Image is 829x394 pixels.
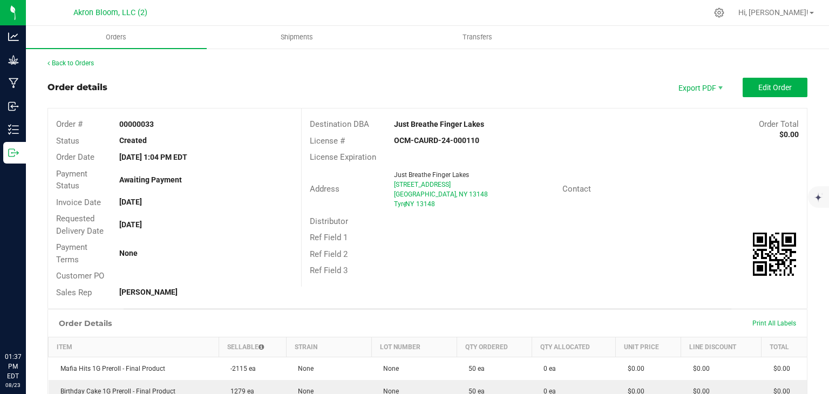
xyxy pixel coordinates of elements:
[532,337,615,357] th: Qty Allocated
[56,271,104,281] span: Customer PO
[622,365,644,372] span: $0.00
[91,32,141,42] span: Orders
[11,308,43,340] iframe: Resource center
[8,101,19,112] inline-svg: Inbound
[753,233,796,276] qrcode: 00000033
[738,8,808,17] span: Hi, [PERSON_NAME]!
[219,337,286,357] th: Sellable
[394,181,451,188] span: [STREET_ADDRESS]
[310,233,348,242] span: Ref Field 1
[47,59,94,67] a: Back to Orders
[5,381,21,389] p: 08/23
[310,152,376,162] span: License Expiration
[56,152,94,162] span: Order Date
[310,216,348,226] span: Distributor
[753,233,796,276] img: Scan me!
[762,337,807,357] th: Total
[8,147,19,158] inline-svg: Outbound
[56,169,87,191] span: Payment Status
[416,200,435,208] span: 13148
[207,26,388,49] a: Shipments
[119,175,182,184] strong: Awaiting Payment
[73,8,147,17] span: Akron Bloom, LLC (2)
[59,319,112,328] h1: Order Details
[55,365,165,372] span: Mafia Hits 1G Preroll - Final Product
[394,171,469,179] span: Just Breathe Finger Lakes
[119,288,178,296] strong: [PERSON_NAME]
[56,214,104,236] span: Requested Delivery Date
[56,198,101,207] span: Invoice Date
[681,337,762,357] th: Line Discount
[394,191,488,198] span: [GEOGRAPHIC_DATA], NY 13148
[119,120,154,128] strong: 00000033
[47,81,107,94] div: Order details
[388,26,568,49] a: Transfers
[779,130,799,139] strong: $0.00
[310,184,339,194] span: Address
[310,249,348,259] span: Ref Field 2
[759,119,799,129] span: Order Total
[404,200,405,208] span: ,
[394,120,484,128] strong: Just Breathe Finger Lakes
[712,8,726,18] div: Manage settings
[56,119,83,129] span: Order #
[310,266,348,275] span: Ref Field 3
[293,365,314,372] span: None
[49,337,219,357] th: Item
[743,78,807,97] button: Edit Order
[667,78,732,97] li: Export PDF
[394,136,479,145] strong: OCM-CAURD-24-000110
[394,200,406,208] span: Tyre
[119,220,142,229] strong: [DATE]
[56,136,79,146] span: Status
[119,198,142,206] strong: [DATE]
[310,136,345,146] span: License #
[56,242,87,264] span: Payment Terms
[463,365,485,372] span: 50 ea
[56,288,92,297] span: Sales Rep
[758,83,792,92] span: Edit Order
[119,249,138,257] strong: None
[457,337,532,357] th: Qty Ordered
[371,337,457,357] th: Lot Number
[538,365,556,372] span: 0 ea
[310,119,369,129] span: Destination DBA
[8,31,19,42] inline-svg: Analytics
[378,365,399,372] span: None
[225,365,256,372] span: -2115 ea
[616,337,681,357] th: Unit Price
[448,32,507,42] span: Transfers
[119,136,147,145] strong: Created
[119,153,187,161] strong: [DATE] 1:04 PM EDT
[768,365,790,372] span: $0.00
[8,55,19,65] inline-svg: Grow
[8,124,19,135] inline-svg: Inventory
[26,26,207,49] a: Orders
[8,78,19,89] inline-svg: Manufacturing
[286,337,371,357] th: Strain
[266,32,328,42] span: Shipments
[405,200,414,208] span: NY
[562,184,591,194] span: Contact
[688,365,710,372] span: $0.00
[5,352,21,381] p: 01:37 PM EDT
[752,320,796,327] span: Print All Labels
